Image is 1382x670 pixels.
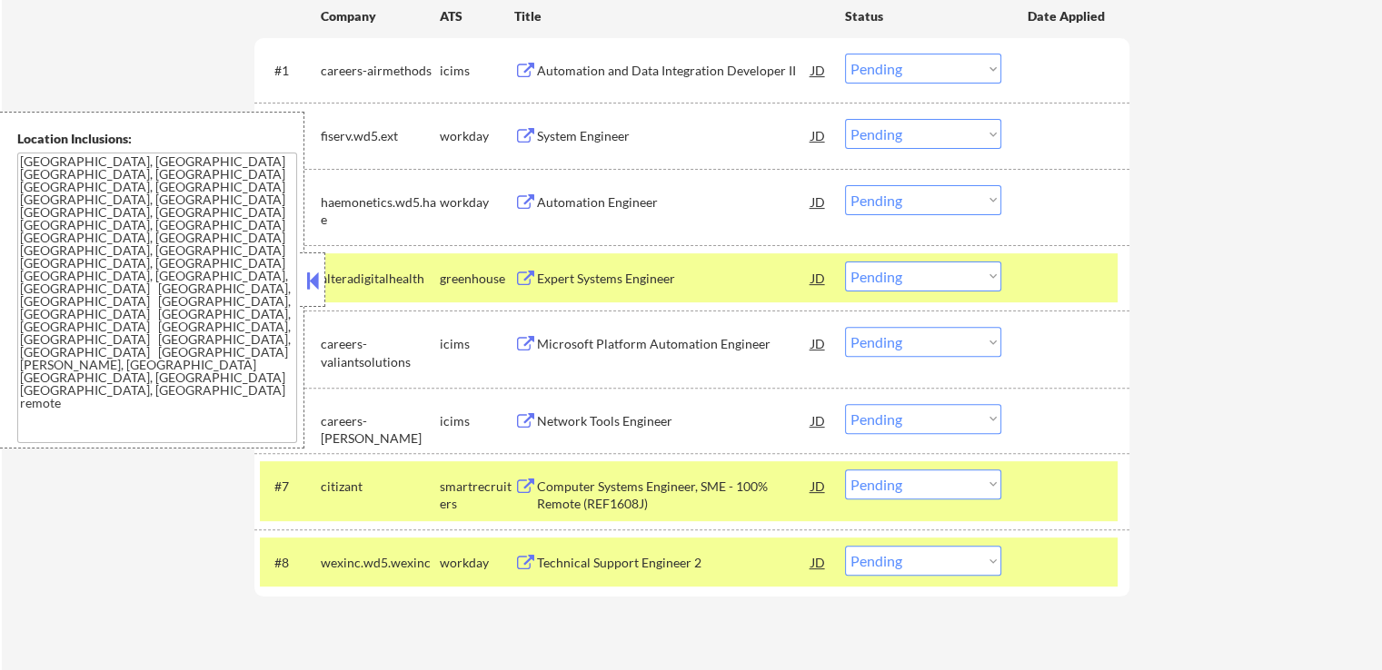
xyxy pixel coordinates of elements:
div: JD [810,546,828,578]
div: workday [440,127,514,145]
div: Computer Systems Engineer, SME - 100% Remote (REF1608J) [537,478,811,513]
div: icims [440,62,514,80]
div: Date Applied [1028,7,1108,25]
div: Automation and Data Integration Developer II [537,62,811,80]
div: JD [810,119,828,152]
div: icims [440,412,514,430]
div: greenhouse [440,270,514,288]
div: citizant [321,478,440,496]
div: Microsoft Platform Automation Engineer [537,335,811,353]
div: Location Inclusions: [17,130,297,148]
div: careers-valiantsolutions [321,335,440,370]
div: #8 [274,554,306,572]
div: #1 [274,62,306,80]
div: Network Tools Engineer [537,412,811,430]
div: haemonetics.wd5.hae [321,193,440,229]
div: System Engineer [537,127,811,145]
div: careers-airmethods [321,62,440,80]
div: JD [810,185,828,218]
div: wexinc.wd5.wexinc [321,554,440,572]
div: JD [810,327,828,360]
div: smartrecruiters [440,478,514,513]
div: Technical Support Engineer 2 [537,554,811,572]
div: JD [810,404,828,437]
div: Expert Systems Engineer [537,270,811,288]
div: Automation Engineer [537,193,811,212]
div: Title [514,7,828,25]
div: workday [440,193,514,212]
div: fiserv.wd5.ext [321,127,440,145]
div: JD [810,54,828,86]
div: ATS [440,7,514,25]
div: Company [321,7,440,25]
div: JD [810,261,828,294]
div: alteradigitalhealth [321,270,440,288]
div: #7 [274,478,306,496]
div: icims [440,335,514,353]
div: careers-[PERSON_NAME] [321,412,440,448]
div: workday [440,554,514,572]
div: JD [810,469,828,502]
